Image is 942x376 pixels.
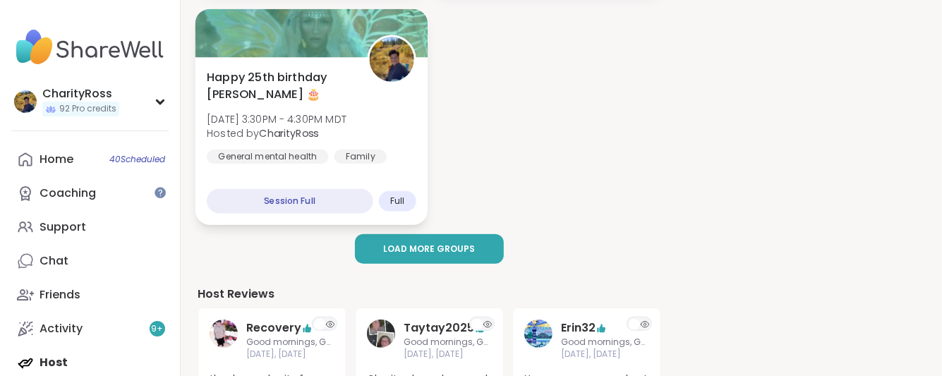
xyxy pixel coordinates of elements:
a: Friends [11,278,169,312]
span: Good mornings, Goal and Gratitude's [246,336,334,348]
div: CharityRoss [42,86,119,102]
span: 92 Pro credits [59,103,116,115]
div: Support [40,219,86,235]
div: Session Full [207,189,373,214]
a: Support [11,210,169,244]
a: Taytay2025 [404,320,474,336]
span: 40 Scheduled [109,154,165,165]
img: Recovery [210,320,238,348]
img: ShareWell Nav Logo [11,23,169,72]
div: Activity [40,321,83,336]
span: Hosted by [207,126,346,140]
div: Family [334,150,387,164]
span: Happy 25th birthday [PERSON_NAME] 🎂 [207,68,351,103]
span: Full [390,195,404,207]
a: Activity9+ [11,312,169,346]
span: [DATE], [DATE] [404,348,492,360]
div: Friends [40,287,80,303]
a: Taytay2025 [367,320,395,360]
b: CharityRoss [260,126,319,140]
a: Recovery [210,320,238,360]
a: Recovery [246,320,301,336]
a: Coaching [11,176,169,210]
img: Taytay2025 [367,320,395,348]
a: Chat [11,244,169,278]
span: Good mornings, Goal and Gratitude's [561,336,649,348]
iframe: Spotlight [155,187,166,198]
span: Load more groups [384,243,476,255]
a: Home40Scheduled [11,142,169,176]
h4: Host Reviews [198,286,661,302]
button: Load more groups [355,234,504,264]
span: [DATE], [DATE] [561,348,649,360]
img: Erin32 [524,320,552,348]
span: [DATE] 3:30PM - 4:30PM MDT [207,111,346,126]
div: Coaching [40,186,96,201]
span: [DATE], [DATE] [246,348,334,360]
span: 9 + [152,323,164,335]
a: Erin32 [561,320,596,336]
div: Chat [40,253,68,269]
img: CharityRoss [14,90,37,113]
span: Good mornings, Goal and Gratitude's [404,336,492,348]
div: General mental health [207,150,328,164]
a: Erin32 [524,320,552,360]
div: Home [40,152,73,167]
img: CharityRoss [369,37,413,81]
